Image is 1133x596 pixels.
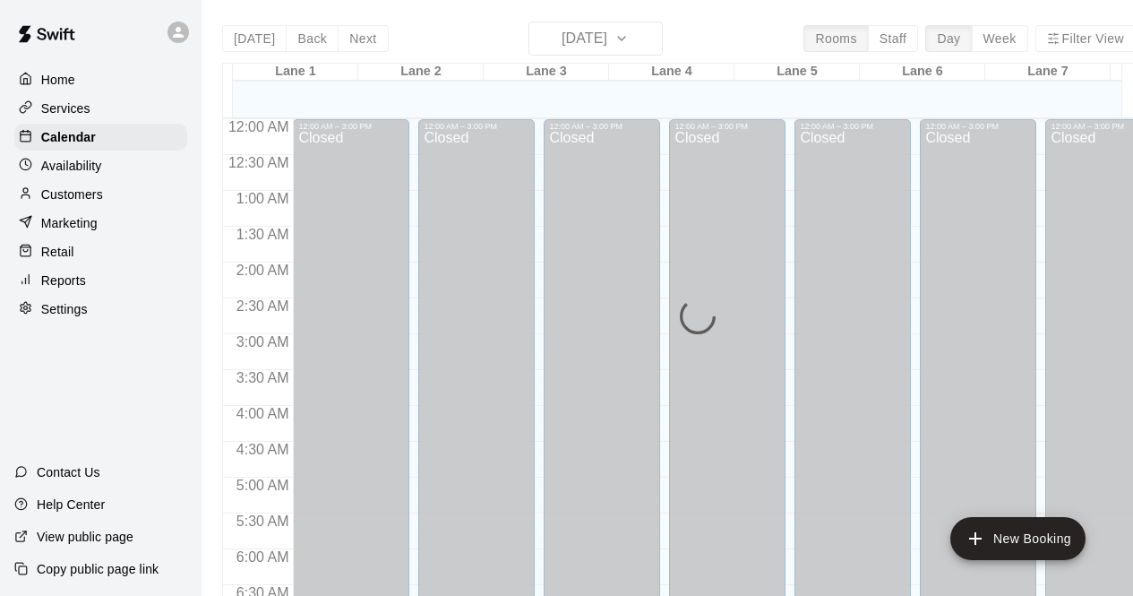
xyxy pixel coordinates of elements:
div: 12:00 AM – 3:00 PM [925,122,1031,131]
div: 12:00 AM – 3:00 PM [674,122,780,131]
p: Availability [41,157,102,175]
div: Lane 7 [985,64,1111,81]
p: Reports [41,272,86,289]
a: Reports [14,267,187,294]
a: Calendar [14,124,187,151]
p: Copy public page link [37,560,159,578]
span: 1:30 AM [232,227,294,242]
span: 2:30 AM [232,298,294,314]
div: 12:00 AM – 3:00 PM [549,122,655,131]
div: Lane 1 [233,64,358,81]
p: Services [41,99,90,117]
p: View public page [37,528,133,546]
a: Services [14,95,187,122]
p: Home [41,71,75,89]
div: 12:00 AM – 3:00 PM [298,122,404,131]
p: Customers [41,186,103,203]
span: 5:30 AM [232,514,294,529]
p: Settings [41,300,88,318]
div: 12:00 AM – 3:00 PM [800,122,906,131]
span: 5:00 AM [232,478,294,493]
span: 2:00 AM [232,263,294,278]
span: 12:30 AM [224,155,294,170]
div: Lane 4 [609,64,734,81]
a: Retail [14,238,187,265]
span: 4:00 AM [232,406,294,421]
span: 4:30 AM [232,442,294,457]
a: Customers [14,181,187,208]
p: Retail [41,243,74,261]
span: 3:00 AM [232,334,294,350]
span: 1:00 AM [232,191,294,206]
div: 12:00 AM – 3:00 PM [424,122,529,131]
p: Marketing [41,214,98,232]
div: Lane 3 [484,64,609,81]
p: Contact Us [37,463,100,481]
div: Lane 5 [734,64,860,81]
div: Lane 6 [860,64,985,81]
p: Help Center [37,496,105,514]
button: add [950,517,1086,560]
span: 12:00 AM [224,119,294,134]
a: Home [14,66,187,93]
span: 6:00 AM [232,549,294,565]
span: 3:30 AM [232,370,294,385]
p: Calendar [41,128,96,146]
div: Lane 2 [358,64,484,81]
a: Settings [14,296,187,323]
a: Marketing [14,210,187,237]
a: Availability [14,152,187,179]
